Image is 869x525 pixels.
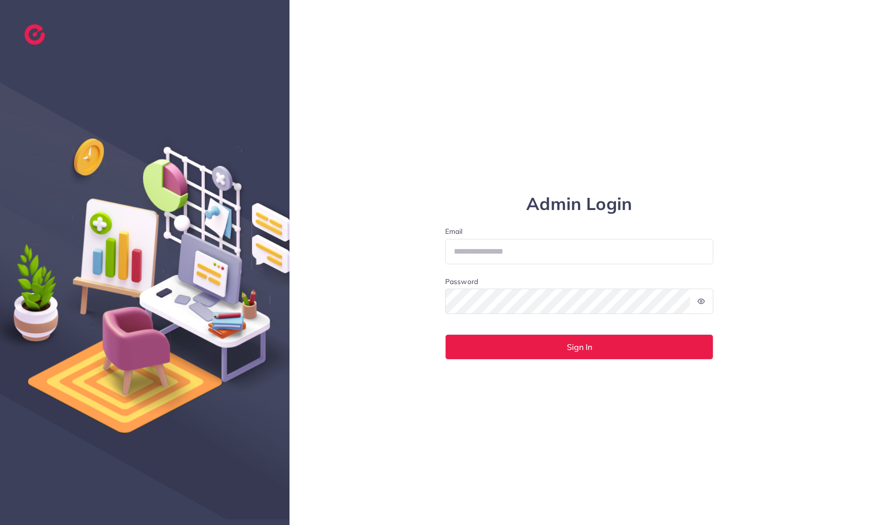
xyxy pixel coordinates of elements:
label: Password [445,276,478,287]
label: Email [445,226,714,236]
h1: Admin Login [445,194,714,215]
button: Sign In [445,334,714,360]
img: logo [24,24,45,45]
span: Sign In [567,343,592,351]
